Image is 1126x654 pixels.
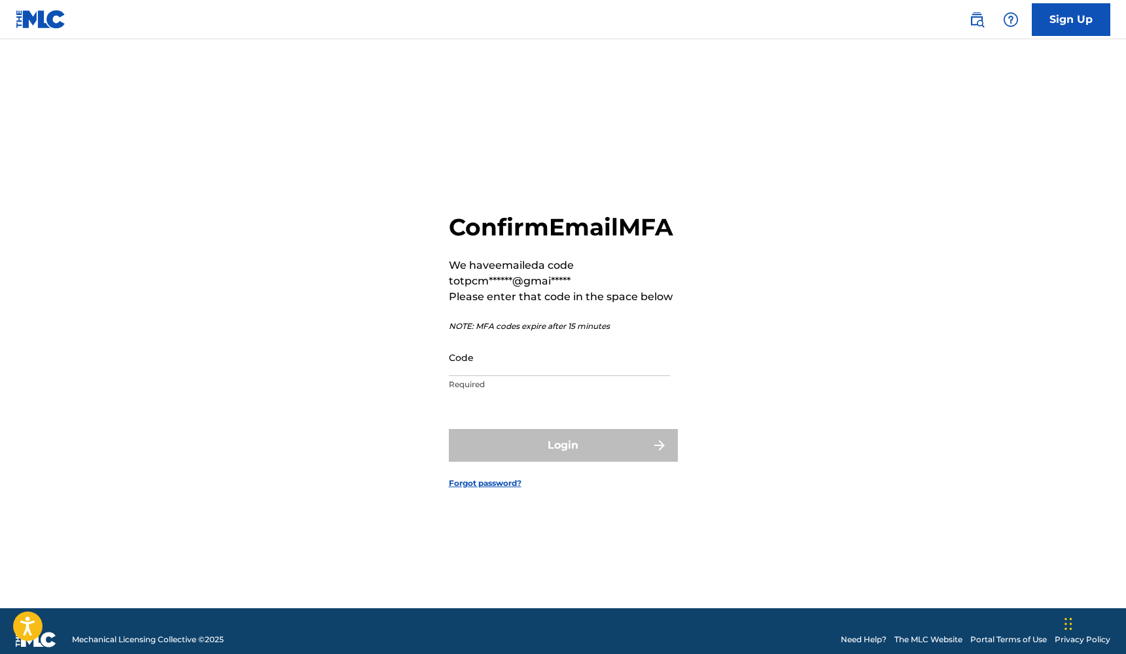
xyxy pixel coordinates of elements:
[449,477,521,489] a: Forgot password?
[449,213,678,242] h2: Confirm Email MFA
[72,634,224,645] span: Mechanical Licensing Collective © 2025
[1064,604,1072,644] div: Drag
[1003,12,1019,27] img: help
[1055,634,1110,645] a: Privacy Policy
[998,7,1024,33] div: Help
[449,379,670,390] p: Required
[16,632,56,647] img: logo
[894,634,962,645] a: The MLC Website
[964,7,990,33] a: Public Search
[1061,591,1126,654] iframe: Chat Widget
[1032,3,1110,36] a: Sign Up
[449,289,678,305] p: Please enter that code in the space below
[16,10,66,29] img: MLC Logo
[970,634,1047,645] a: Portal Terms of Use
[841,634,887,645] a: Need Help?
[969,12,985,27] img: search
[449,320,678,332] p: NOTE: MFA codes expire after 15 minutes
